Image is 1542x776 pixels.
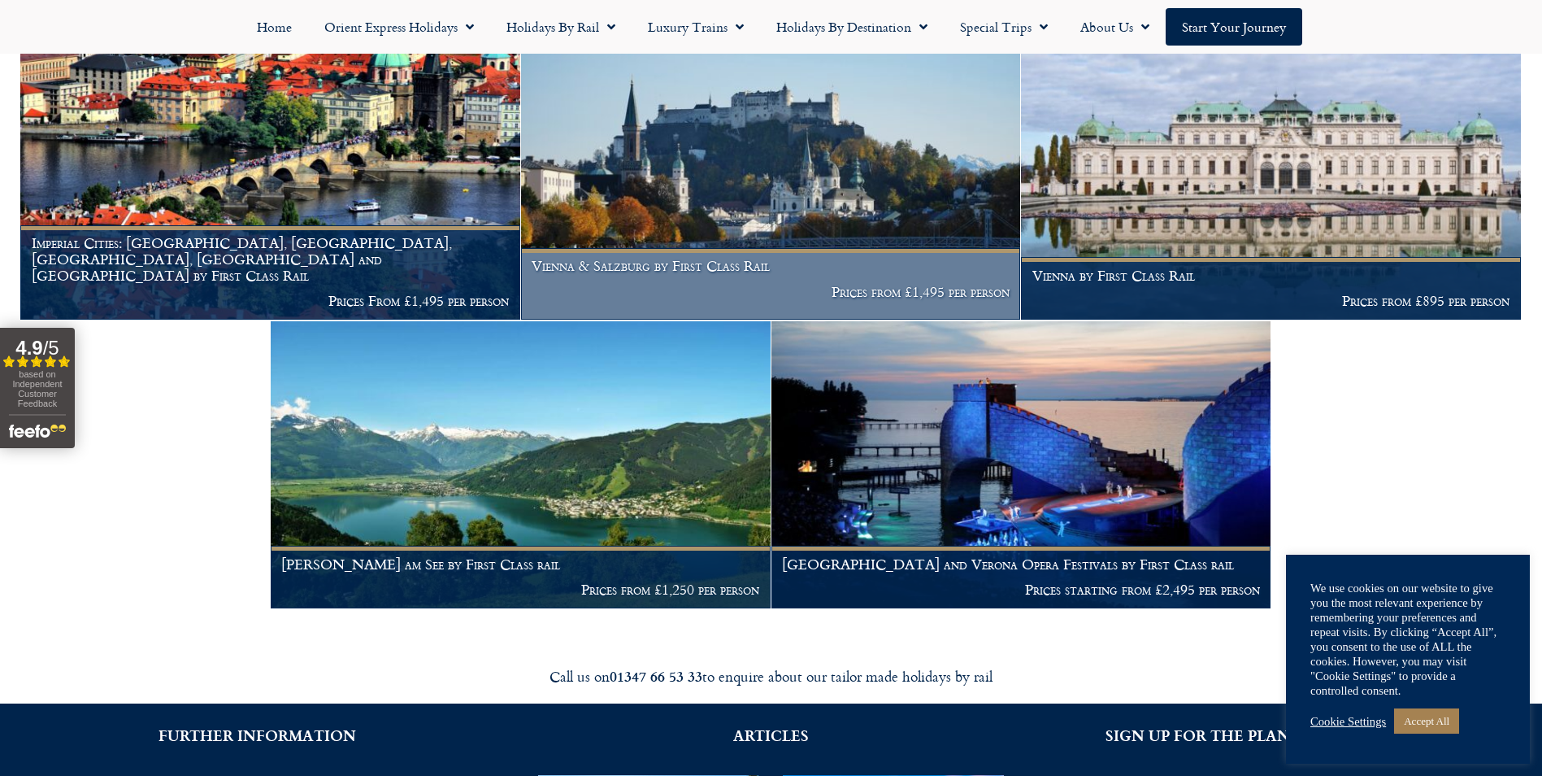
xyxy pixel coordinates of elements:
[1310,714,1386,729] a: Cookie Settings
[538,728,1003,743] h2: ARTICLES
[308,8,490,46] a: Orient Express Holidays
[1064,8,1166,46] a: About Us
[271,321,771,609] a: [PERSON_NAME] am See by First Class rail Prices from £1,250 per person
[1310,581,1505,698] div: We use cookies on our website to give you the most relevant experience by remembering your prefer...
[521,33,1022,320] a: Vienna & Salzburg by First Class Rail Prices from £1,495 per person
[1032,293,1510,309] p: Prices from £895 per person
[610,665,702,687] strong: 01347 66 53 33
[8,8,1534,46] nav: Menu
[760,8,944,46] a: Holidays by Destination
[1166,8,1302,46] a: Start your Journey
[532,258,1010,274] h1: Vienna & Salzburg by First Class Rail
[771,321,1272,609] a: [GEOGRAPHIC_DATA] and Verona Opera Festivals by First Class rail Prices starting from £2,495 per ...
[632,8,760,46] a: Luxury Trains
[490,8,632,46] a: Holidays by Rail
[24,728,489,743] h2: FURTHER INFORMATION
[782,556,1260,573] h1: [GEOGRAPHIC_DATA] and Verona Opera Festivals by First Class rail
[944,8,1064,46] a: Special Trips
[20,33,521,320] a: Imperial Cities: [GEOGRAPHIC_DATA], [GEOGRAPHIC_DATA], [GEOGRAPHIC_DATA], [GEOGRAPHIC_DATA] and [...
[1021,33,1522,320] a: Vienna by First Class Rail Prices from £895 per person
[241,8,308,46] a: Home
[1032,268,1510,284] h1: Vienna by First Class Rail
[316,667,1227,686] div: Call us on to enquire about our tailor made holidays by rail
[1394,708,1459,734] a: Accept All
[1053,728,1518,743] h2: SIGN UP FOR THE PLANET RAIL NEWSLETTER
[32,235,510,283] h1: Imperial Cities: [GEOGRAPHIC_DATA], [GEOGRAPHIC_DATA], [GEOGRAPHIC_DATA], [GEOGRAPHIC_DATA] and [...
[281,582,759,598] p: Prices from £1,250 per person
[532,284,1010,300] p: Prices from £1,495 per person
[782,582,1260,598] p: Prices starting from £2,495 per person
[281,556,759,573] h1: [PERSON_NAME] am See by First Class rail
[32,293,510,309] p: Prices From £1,495 per person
